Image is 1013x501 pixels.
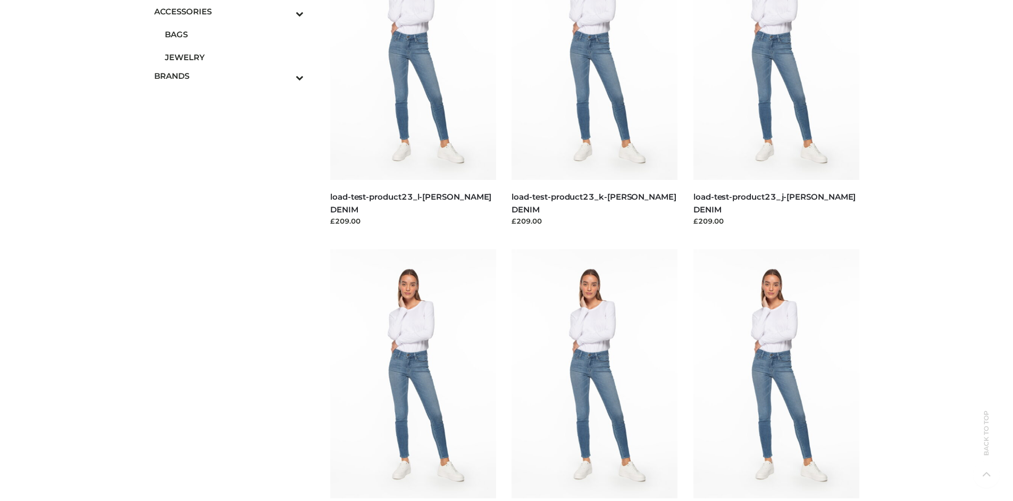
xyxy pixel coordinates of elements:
a: load-test-product23_j-[PERSON_NAME] DENIM [693,192,856,214]
a: BRANDSToggle Submenu [154,64,304,87]
span: Back to top [973,429,1000,456]
a: BAGS [165,23,304,46]
div: £209.00 [512,216,677,226]
div: £209.00 [693,216,859,226]
span: BRANDS [154,70,304,82]
button: Toggle Submenu [266,64,304,87]
span: ACCESSORIES [154,5,304,18]
a: load-test-product23_k-[PERSON_NAME] DENIM [512,192,676,214]
div: £209.00 [330,216,496,226]
span: JEWELRY [165,51,304,63]
a: load-test-product23_l-[PERSON_NAME] DENIM [330,192,491,214]
span: BAGS [165,28,304,40]
a: JEWELRY [165,46,304,69]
